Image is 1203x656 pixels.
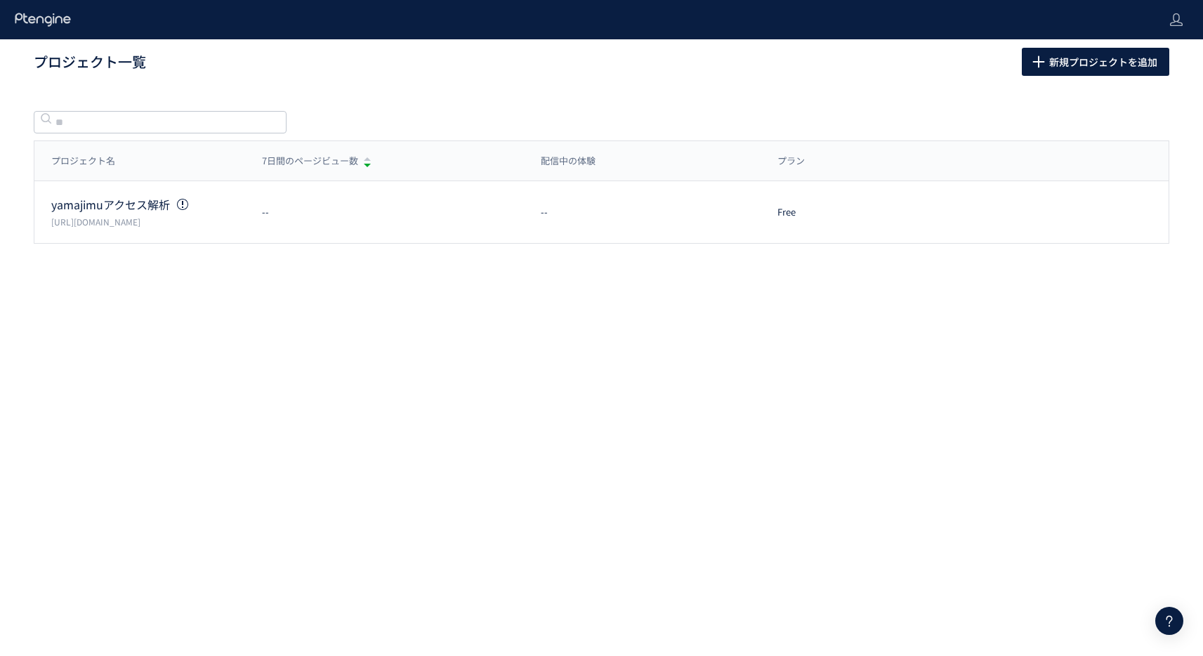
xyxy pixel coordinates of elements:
h1: プロジェクト一覧 [34,52,991,72]
button: 新規プロジェクトを追加 [1022,48,1169,76]
span: 7日間のページビュー数 [262,155,358,168]
div: -- [524,206,761,219]
div: -- [245,206,524,219]
span: プロジェクト名 [51,155,115,168]
span: 新規プロジェクトを追加 [1049,48,1157,76]
p: http://sprockets.jp/#!/home [51,216,245,228]
p: yamajimuアクセス解析 [51,197,245,213]
div: Free [761,206,958,219]
span: プラン [777,155,805,168]
span: 配信中の体験 [541,155,596,168]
